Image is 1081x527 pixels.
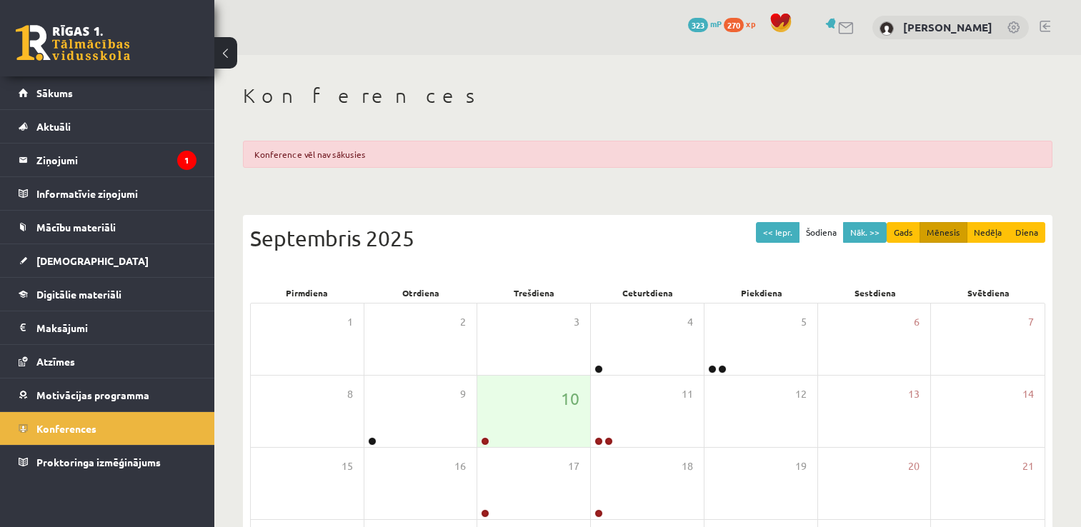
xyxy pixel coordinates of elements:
span: xp [746,18,755,29]
span: Motivācijas programma [36,388,149,401]
span: 12 [795,386,807,402]
span: 14 [1022,386,1034,402]
button: Nedēļa [967,222,1009,243]
a: Digitālie materiāli [19,278,196,311]
a: [DEMOGRAPHIC_DATA] [19,244,196,277]
img: Paula Grienvalde [880,21,894,36]
span: 7 [1028,314,1034,330]
span: 15 [342,458,353,474]
span: 8 [347,386,353,402]
span: 5 [801,314,807,330]
span: Aktuāli [36,120,71,133]
span: Mācību materiāli [36,221,116,234]
a: Maksājumi [19,311,196,344]
span: 21 [1022,458,1034,474]
button: Diena [1008,222,1045,243]
a: Proktoringa izmēģinājums [19,446,196,478]
span: 270 [724,18,744,32]
span: Proktoringa izmēģinājums [36,456,161,468]
a: 323 mP [688,18,722,29]
span: 11 [682,386,693,402]
button: Šodiena [799,222,844,243]
div: Trešdiena [477,283,591,303]
span: Sākums [36,86,73,99]
span: 18 [682,458,693,474]
button: Nāk. >> [843,222,887,243]
a: [PERSON_NAME] [903,20,992,34]
h1: Konferences [243,84,1052,108]
div: Septembris 2025 [250,222,1045,254]
a: Ziņojumi1 [19,144,196,176]
a: Rīgas 1. Tālmācības vidusskola [16,25,130,61]
a: Atzīmes [19,345,196,378]
a: Mācību materiāli [19,211,196,244]
span: 3 [574,314,579,330]
a: 270 xp [724,18,762,29]
span: 6 [914,314,920,330]
a: Sākums [19,76,196,109]
a: Aktuāli [19,110,196,143]
span: Konferences [36,422,96,435]
a: Informatīvie ziņojumi [19,177,196,210]
button: Gads [887,222,920,243]
div: Konference vēl nav sākusies [243,141,1052,168]
legend: Ziņojumi [36,144,196,176]
div: Pirmdiena [250,283,364,303]
div: Ceturtdiena [591,283,704,303]
legend: Informatīvie ziņojumi [36,177,196,210]
span: Digitālie materiāli [36,288,121,301]
div: Otrdiena [364,283,477,303]
span: mP [710,18,722,29]
span: 2 [460,314,466,330]
i: 1 [177,151,196,170]
span: 10 [561,386,579,411]
span: 19 [795,458,807,474]
span: 9 [460,386,466,402]
div: Piekdiena [704,283,818,303]
button: Mēnesis [920,222,967,243]
span: 20 [908,458,920,474]
span: 4 [687,314,693,330]
span: [DEMOGRAPHIC_DATA] [36,254,149,267]
div: Sestdiena [818,283,932,303]
a: Motivācijas programma [19,378,196,411]
span: 17 [568,458,579,474]
span: 13 [908,386,920,402]
span: 16 [454,458,466,474]
button: << Iepr. [756,222,799,243]
legend: Maksājumi [36,311,196,344]
span: Atzīmes [36,355,75,368]
span: 1 [347,314,353,330]
span: 323 [688,18,708,32]
a: Konferences [19,412,196,445]
div: Svētdiena [932,283,1045,303]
